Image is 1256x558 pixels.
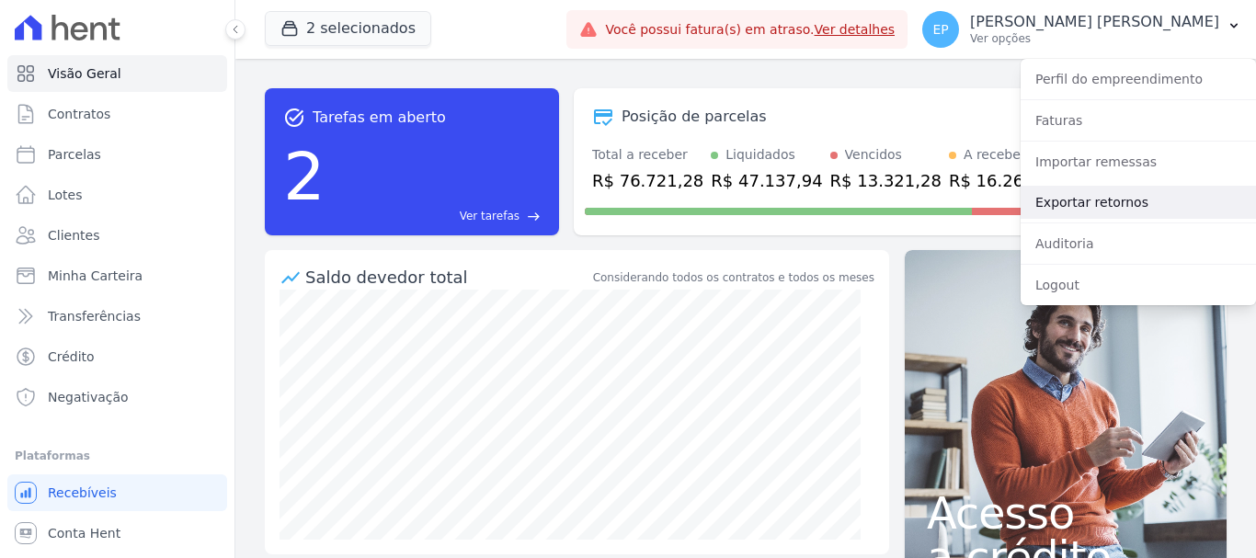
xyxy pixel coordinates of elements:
a: Clientes [7,217,227,254]
div: Saldo devedor total [305,265,589,290]
a: Contratos [7,96,227,132]
span: east [527,210,541,223]
div: R$ 76.721,28 [592,168,703,193]
a: Recebíveis [7,474,227,511]
a: Perfil do empreendimento [1021,63,1256,96]
span: Recebíveis [48,484,117,502]
div: Considerando todos os contratos e todos os meses [593,269,874,286]
div: Vencidos [845,145,902,165]
a: Transferências [7,298,227,335]
p: [PERSON_NAME] [PERSON_NAME] [970,13,1219,31]
span: Lotes [48,186,83,204]
div: R$ 16.262,06 [949,168,1060,193]
div: Plataformas [15,445,220,467]
span: Contratos [48,105,110,123]
span: Transferências [48,307,141,325]
span: Clientes [48,226,99,245]
button: 2 selecionados [265,11,431,46]
div: Posição de parcelas [622,106,767,128]
span: Acesso [927,491,1205,535]
div: R$ 13.321,28 [830,168,942,193]
a: Visão Geral [7,55,227,92]
a: Logout [1021,268,1256,302]
span: EP [932,23,948,36]
button: EP [PERSON_NAME] [PERSON_NAME] Ver opções [908,4,1256,55]
a: Exportar retornos [1021,186,1256,219]
span: Crédito [48,347,95,366]
span: Parcelas [48,145,101,164]
a: Faturas [1021,104,1256,137]
a: Ver tarefas east [333,208,541,224]
a: Ver detalhes [815,22,896,37]
span: Negativação [48,388,129,406]
div: 2 [283,129,325,224]
div: R$ 47.137,94 [711,168,822,193]
a: Auditoria [1021,227,1256,260]
span: Tarefas em aberto [313,107,446,129]
span: Você possui fatura(s) em atraso. [605,20,895,40]
span: Minha Carteira [48,267,143,285]
div: Liquidados [725,145,795,165]
span: Conta Hent [48,524,120,542]
span: Visão Geral [48,64,121,83]
a: Parcelas [7,136,227,173]
a: Importar remessas [1021,145,1256,178]
a: Conta Hent [7,515,227,552]
a: Minha Carteira [7,257,227,294]
a: Negativação [7,379,227,416]
span: task_alt [283,107,305,129]
a: Crédito [7,338,227,375]
span: Ver tarefas [460,208,520,224]
div: A receber [964,145,1026,165]
p: Ver opções [970,31,1219,46]
div: Total a receber [592,145,703,165]
a: Lotes [7,177,227,213]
